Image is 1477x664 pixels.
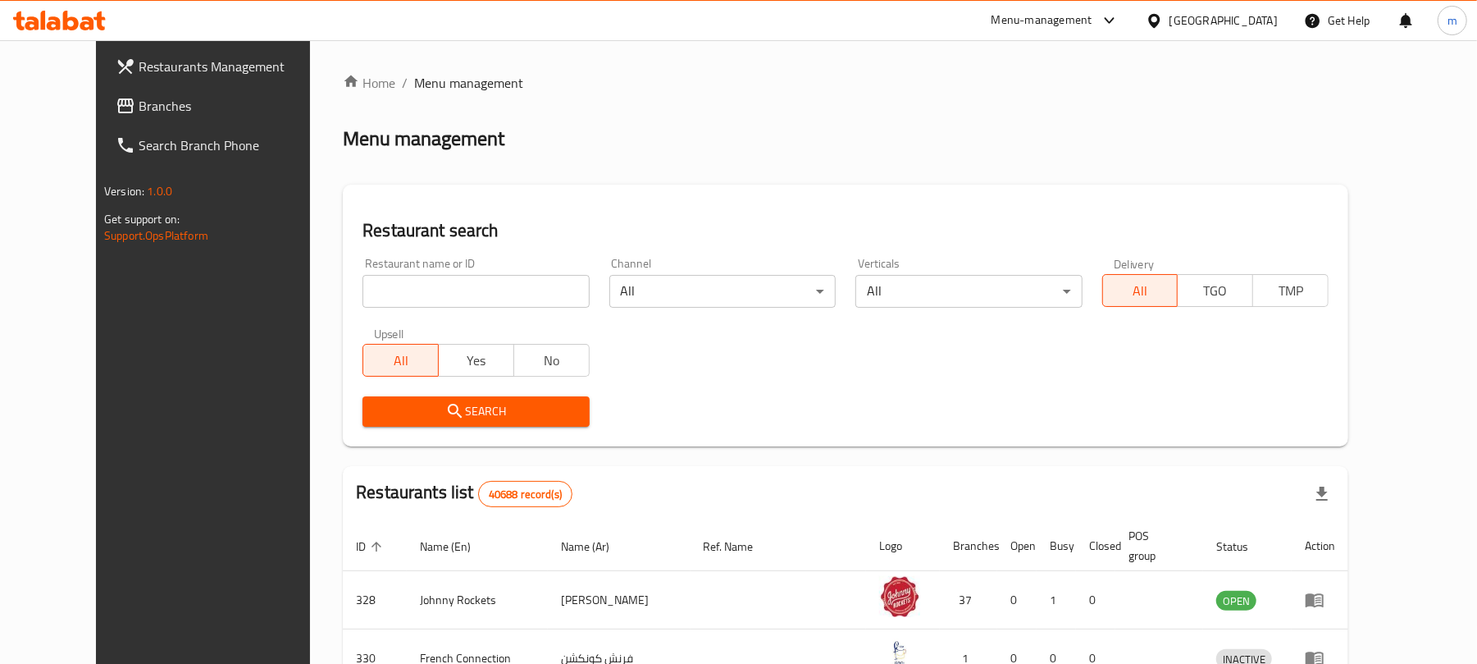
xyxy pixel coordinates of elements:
[343,571,407,630] td: 328
[1216,537,1270,556] span: Status
[609,275,836,308] div: All
[374,327,404,339] label: Upsell
[139,96,330,116] span: Branches
[1177,274,1253,307] button: TGO
[1169,11,1278,30] div: [GEOGRAPHIC_DATA]
[362,396,589,427] button: Search
[1447,11,1457,30] span: m
[356,480,572,507] h2: Restaurants list
[1305,590,1335,610] div: Menu
[356,537,387,556] span: ID
[1252,274,1329,307] button: TMP
[1216,592,1256,611] span: OPEN
[104,225,208,246] a: Support.OpsPlatform
[402,73,408,93] li: /
[1128,526,1183,566] span: POS group
[343,73,1348,93] nav: breadcrumb
[1037,571,1076,630] td: 1
[866,521,940,571] th: Logo
[343,73,395,93] a: Home
[997,571,1037,630] td: 0
[1076,571,1115,630] td: 0
[1110,279,1172,303] span: All
[420,537,492,556] span: Name (En)
[1114,258,1155,269] label: Delivery
[414,73,523,93] span: Menu management
[370,349,432,373] span: All
[1102,274,1178,307] button: All
[992,11,1092,30] div: Menu-management
[362,275,589,308] input: Search for restaurant name or ID..
[445,349,508,373] span: Yes
[478,481,572,507] div: Total records count
[997,521,1037,571] th: Open
[513,344,590,377] button: No
[479,487,572,502] span: 40688 record(s)
[855,275,1082,308] div: All
[104,181,144,202] span: Version:
[362,344,439,377] button: All
[521,349,583,373] span: No
[1302,474,1342,514] div: Export file
[940,521,997,571] th: Branches
[1184,279,1247,303] span: TGO
[1037,521,1076,571] th: Busy
[139,57,330,76] span: Restaurants Management
[147,181,172,202] span: 1.0.0
[561,537,631,556] span: Name (Ar)
[1292,521,1348,571] th: Action
[940,571,997,630] td: 37
[407,571,548,630] td: Johnny Rockets
[103,126,343,165] a: Search Branch Phone
[103,86,343,126] a: Branches
[704,537,775,556] span: Ref. Name
[879,576,920,617] img: Johnny Rockets
[362,218,1329,243] h2: Restaurant search
[103,47,343,86] a: Restaurants Management
[376,401,576,422] span: Search
[104,208,180,230] span: Get support on:
[1076,521,1115,571] th: Closed
[139,135,330,155] span: Search Branch Phone
[343,126,504,152] h2: Menu management
[438,344,514,377] button: Yes
[1260,279,1322,303] span: TMP
[548,571,691,630] td: [PERSON_NAME]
